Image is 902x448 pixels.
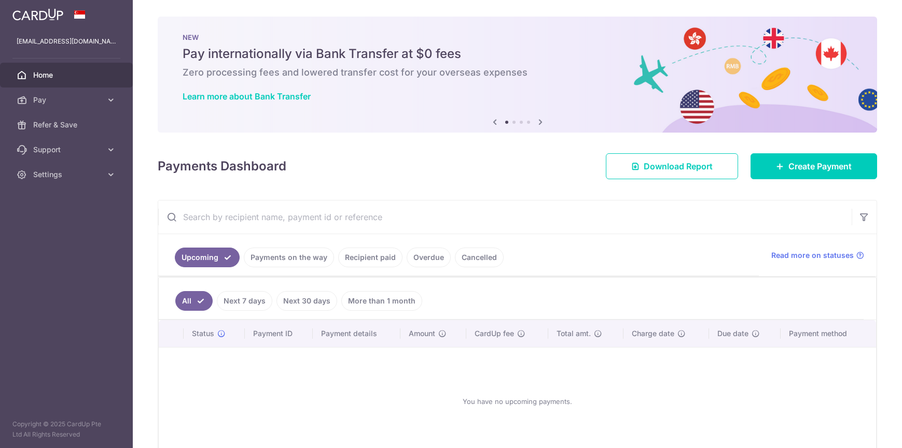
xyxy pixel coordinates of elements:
span: Download Report [644,160,713,172]
a: Cancelled [455,248,504,267]
a: Download Report [606,153,738,179]
h4: Payments Dashboard [158,157,286,176]
p: NEW [183,33,852,41]
input: Search by recipient name, payment id or reference [158,200,852,234]
span: Status [192,328,214,339]
span: Create Payment [788,160,852,172]
h6: Zero processing fees and lowered transfer cost for your overseas expenses [183,66,852,79]
span: Home [33,70,102,80]
a: Next 30 days [276,291,337,311]
a: Recipient paid [338,248,403,267]
iframe: Opens a widget where you can find more information [835,417,892,443]
a: Overdue [407,248,451,267]
div: You have no upcoming payments. [171,356,864,447]
span: Total amt. [557,328,591,339]
a: More than 1 month [341,291,422,311]
th: Payment method [781,320,876,347]
th: Payment details [313,320,401,347]
span: Pay [33,95,102,105]
a: Upcoming [175,248,240,267]
a: Read more on statuses [771,250,864,261]
span: Due date [717,328,748,339]
a: Next 7 days [217,291,272,311]
span: Amount [409,328,435,339]
img: CardUp [12,8,63,21]
p: [EMAIL_ADDRESS][DOMAIN_NAME] [17,36,116,47]
img: Bank transfer banner [158,17,877,133]
a: Create Payment [751,153,877,179]
span: Refer & Save [33,120,102,130]
span: CardUp fee [475,328,514,339]
a: All [175,291,213,311]
span: Support [33,144,102,155]
span: Settings [33,169,102,180]
h5: Pay internationally via Bank Transfer at $0 fees [183,46,852,62]
a: Payments on the way [244,248,334,267]
span: Charge date [632,328,674,339]
th: Payment ID [245,320,313,347]
span: Read more on statuses [771,250,854,261]
a: Learn more about Bank Transfer [183,91,311,102]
